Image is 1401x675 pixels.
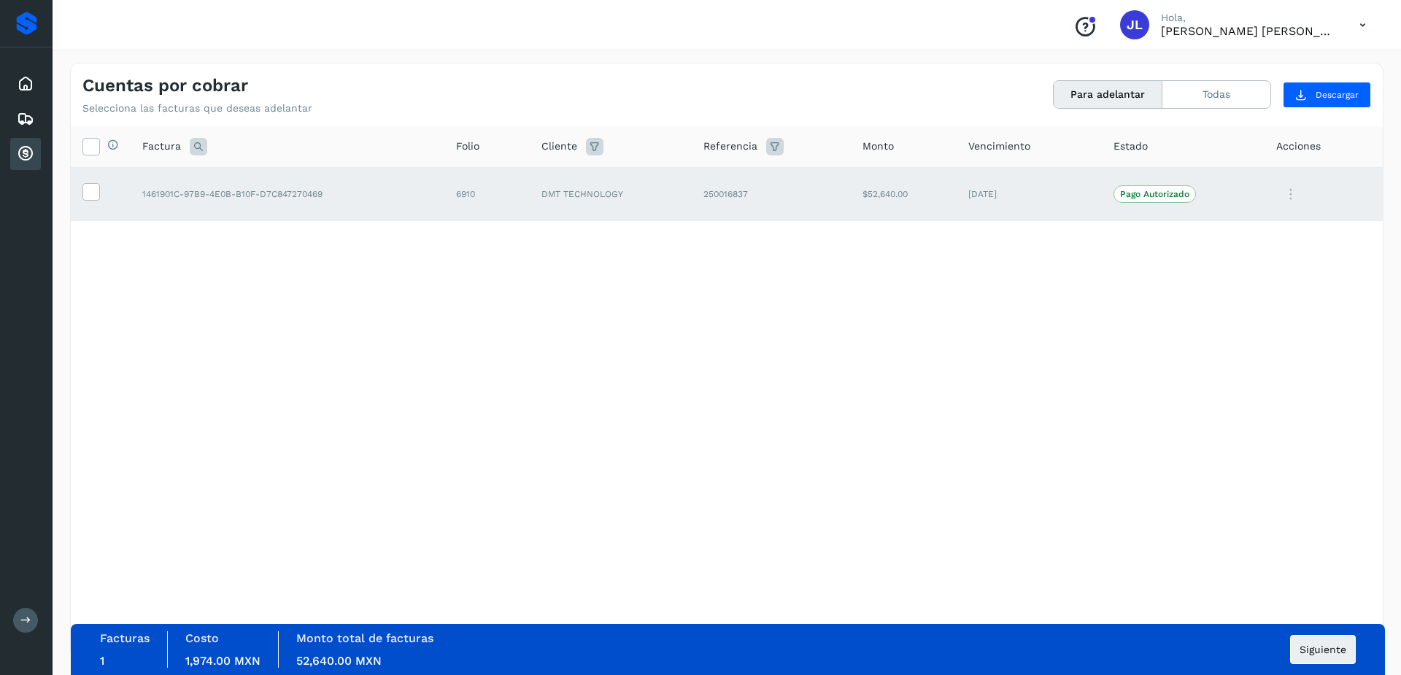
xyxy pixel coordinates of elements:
[185,631,219,645] label: Costo
[1283,82,1371,108] button: Descargar
[10,138,41,170] div: Cuentas por cobrar
[131,167,444,221] td: 1461901C-97B9-4E0B-B10F-D7C847270469
[1161,24,1336,38] p: José Luis Salinas Maldonado
[185,654,260,668] span: 1,974.00 MXN
[1162,81,1270,108] button: Todas
[444,167,530,221] td: 6910
[82,75,248,96] h4: Cuentas por cobrar
[10,103,41,135] div: Embarques
[1120,189,1189,199] p: Pago Autorizado
[1114,139,1148,154] span: Estado
[296,654,382,668] span: 52,640.00 MXN
[1290,635,1356,664] button: Siguiente
[142,139,181,154] span: Factura
[1161,12,1336,24] p: Hola,
[957,167,1102,221] td: [DATE]
[10,68,41,100] div: Inicio
[541,139,577,154] span: Cliente
[296,631,433,645] label: Monto total de facturas
[100,631,150,645] label: Facturas
[456,139,479,154] span: Folio
[862,139,894,154] span: Monto
[530,167,692,221] td: DMT TECHNOLOGY
[1276,139,1321,154] span: Acciones
[1300,644,1346,655] span: Siguiente
[1316,88,1359,101] span: Descargar
[1054,81,1162,108] button: Para adelantar
[692,167,852,221] td: 250016837
[100,654,104,668] span: 1
[968,139,1030,154] span: Vencimiento
[851,167,957,221] td: $52,640.00
[703,139,757,154] span: Referencia
[82,102,312,115] p: Selecciona las facturas que deseas adelantar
